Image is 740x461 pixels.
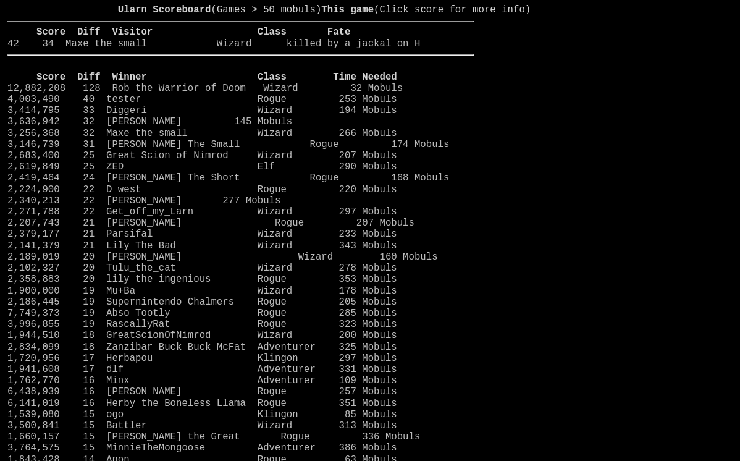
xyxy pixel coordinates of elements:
[7,38,420,49] a: 42 34 Maxe the small Wizard killed by a jackal on H
[7,308,397,319] a: 7,749,373 19 Abso Tootly Rogue 285 Mobuls
[7,375,397,386] a: 1,762,770 16 Minx Adventurer 109 Mobuls
[7,364,397,375] a: 1,941,608 17 dlf Adventurer 331 Mobuls
[7,218,414,229] a: 2,207,743 21 [PERSON_NAME] Rogue 207 Mobuls
[36,72,397,83] b: Score Diff Winner Class Time Needed
[7,386,397,397] a: 6,438,939 16 [PERSON_NAME] Rogue 257 Mobuls
[7,116,292,127] a: 3,636,942 32 [PERSON_NAME] 145 Mobuls
[7,342,397,353] a: 2,834,099 18 Zanzibar Buck Buck McFat Adventurer 325 Mobuls
[7,195,280,206] a: 2,340,213 22 [PERSON_NAME] 277 Mobuls
[7,409,397,420] a: 1,539,080 15 ogo Klingon 85 Mobuls
[7,139,449,150] a: 3,146,739 31 [PERSON_NAME] The Small Rogue 174 Mobuls
[7,252,438,263] a: 2,189,019 20 [PERSON_NAME] Wizard 160 Mobuls
[7,4,474,438] larn: (Games > 50 mobuls) (Click score for more info) Click on a score for more information ---- Reload...
[7,330,397,341] a: 1,944,510 18 GreatScionOfNimrod Wizard 200 Mobuls
[7,184,397,195] a: 2,224,900 22 D west Rogue 220 Mobuls
[7,285,397,297] a: 1,900,000 19 Mu+Ba Wizard 178 Mobuls
[118,4,211,15] b: Ularn Scoreboard
[7,420,397,431] a: 3,500,841 15 Battler Wizard 313 Mobuls
[7,263,397,274] a: 2,102,327 20 Tulu_the_cat Wizard 278 Mobuls
[7,229,397,240] a: 2,379,177 21 Parsifal Wizard 233 Mobuls
[7,161,397,172] a: 2,619,849 25 ZED Elf 290 Mobuls
[36,27,350,38] b: Score Diff Visitor Class Fate
[7,319,397,330] a: 3,996,855 19 RascallyRat Rogue 323 Mobuls
[7,83,403,94] a: 12,882,208 128 Rob the Warrior of Doom Wizard 32 Mobuls
[321,4,374,15] b: This game
[7,398,397,409] a: 6,141,019 16 Herby the Boneless Llama Rogue 351 Mobuls
[7,353,397,364] a: 1,720,956 17 Herbapou Klingon 297 Mobuls
[7,206,397,218] a: 2,271,788 22 Get_off_my_Larn Wizard 297 Mobuls
[7,150,397,161] a: 2,683,400 25 Great Scion of Nimrod Wizard 207 Mobuls
[7,297,397,308] a: 2,186,445 19 Supernintendo Chalmers Rogue 205 Mobuls
[7,240,397,252] a: 2,141,379 21 Lily The Bad Wizard 343 Mobuls
[7,431,420,442] a: 1,660,157 15 [PERSON_NAME] the Great Rogue 336 Mobuls
[7,128,397,139] a: 3,256,368 32 Maxe the small Wizard 266 Mobuls
[7,105,397,116] a: 3,414,795 33 Diggeri Wizard 194 Mobuls
[7,274,397,285] a: 2,358,883 20 lily the ingenious Rogue 353 Mobuls
[7,172,449,184] a: 2,419,464 24 [PERSON_NAME] The Short Rogue 168 Mobuls
[7,94,397,105] a: 4,003,490 40 tester Rogue 253 Mobuls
